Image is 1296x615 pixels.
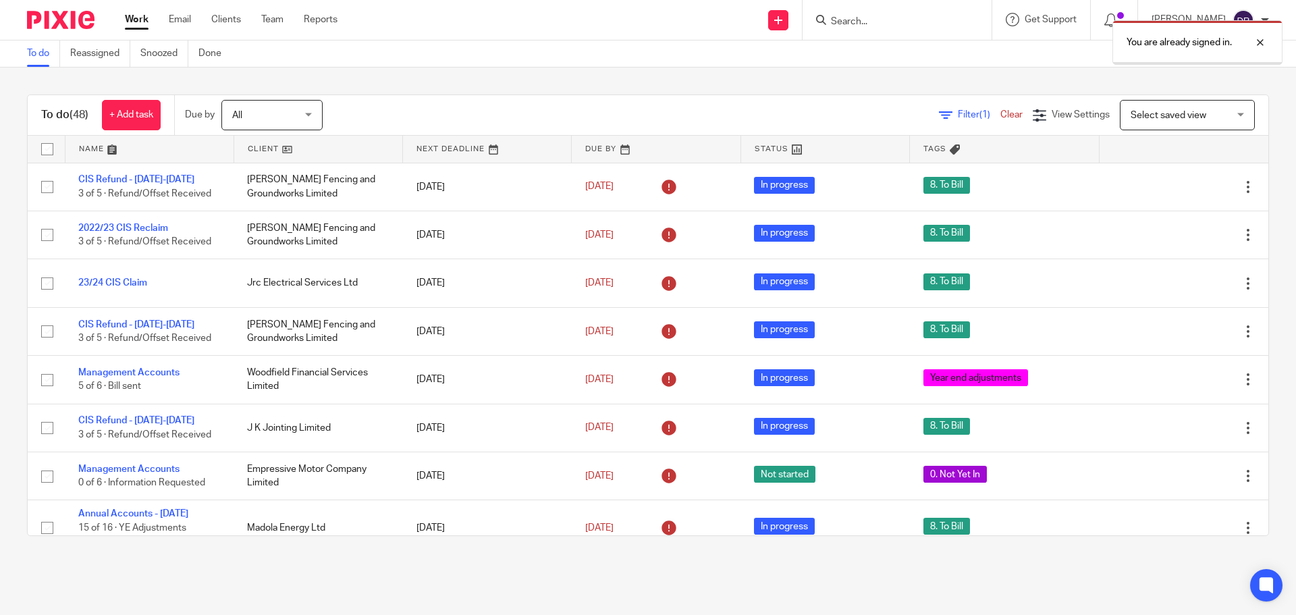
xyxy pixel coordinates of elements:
td: [PERSON_NAME] Fencing and Groundworks Limited [234,211,402,259]
a: Management Accounts [78,368,180,377]
span: [DATE] [585,375,614,384]
span: View Settings [1052,110,1110,119]
span: 8. To Bill [923,518,970,535]
span: 0. Not Yet In [923,466,987,483]
td: Woodfield Financial Services Limited [234,356,402,404]
span: Tags [923,145,946,153]
a: Snoozed [140,41,188,67]
span: [DATE] [585,182,614,192]
a: 2022/23 CIS Reclaim [78,223,168,233]
td: [PERSON_NAME] Fencing and Groundworks Limited [234,163,402,211]
td: [DATE] [403,163,572,211]
p: Due by [185,108,215,122]
p: You are already signed in. [1127,36,1232,49]
td: Empressive Motor Company Limited [234,452,402,500]
span: In progress [754,321,815,338]
td: [DATE] [403,307,572,355]
span: 8. To Bill [923,321,970,338]
td: [DATE] [403,500,572,556]
a: Clients [211,13,241,26]
a: + Add task [102,100,161,130]
span: Year end adjustments [923,369,1028,386]
span: 5 of 6 · Bill sent [78,382,141,392]
span: 8. To Bill [923,418,970,435]
span: In progress [754,418,815,435]
a: Reports [304,13,337,26]
a: Reassigned [70,41,130,67]
span: 8. To Bill [923,273,970,290]
span: Filter [958,110,1000,119]
span: [DATE] [585,327,614,336]
a: CIS Refund - [DATE]-[DATE] [78,416,194,425]
a: To do [27,41,60,67]
td: [DATE] [403,404,572,452]
a: CIS Refund - [DATE]-[DATE] [78,320,194,329]
a: Done [198,41,232,67]
img: svg%3E [1233,9,1254,31]
span: 8. To Bill [923,225,970,242]
span: In progress [754,177,815,194]
td: Jrc Electrical Services Ltd [234,259,402,307]
span: [DATE] [585,471,614,481]
a: Team [261,13,283,26]
td: [PERSON_NAME] Fencing and Groundworks Limited [234,307,402,355]
a: Email [169,13,191,26]
span: 15 of 16 · YE Adjustments Complete [78,523,186,547]
td: [DATE] [403,356,572,404]
span: In progress [754,273,815,290]
span: [DATE] [585,230,614,240]
td: [DATE] [403,259,572,307]
span: 3 of 5 · Refund/Offset Received [78,237,211,246]
span: 0 of 6 · Information Requested [78,478,205,487]
a: 23/24 CIS Claim [78,278,147,288]
span: Not started [754,466,815,483]
span: [DATE] [585,278,614,288]
a: Management Accounts [78,464,180,474]
td: [DATE] [403,452,572,500]
span: (1) [979,110,990,119]
span: In progress [754,225,815,242]
span: All [232,111,242,120]
span: 3 of 5 · Refund/Offset Received [78,333,211,343]
a: Annual Accounts - [DATE] [78,509,188,518]
span: (48) [70,109,88,120]
span: 8. To Bill [923,177,970,194]
td: [DATE] [403,211,572,259]
td: Madola Energy Ltd [234,500,402,556]
span: In progress [754,369,815,386]
span: Select saved view [1131,111,1206,120]
span: 3 of 5 · Refund/Offset Received [78,189,211,198]
a: Work [125,13,148,26]
td: J K Jointing Limited [234,404,402,452]
span: [DATE] [585,423,614,433]
span: [DATE] [585,523,614,533]
span: 3 of 5 · Refund/Offset Received [78,430,211,439]
img: Pixie [27,11,94,29]
a: Clear [1000,110,1023,119]
a: CIS Refund - [DATE]-[DATE] [78,175,194,184]
span: In progress [754,518,815,535]
h1: To do [41,108,88,122]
